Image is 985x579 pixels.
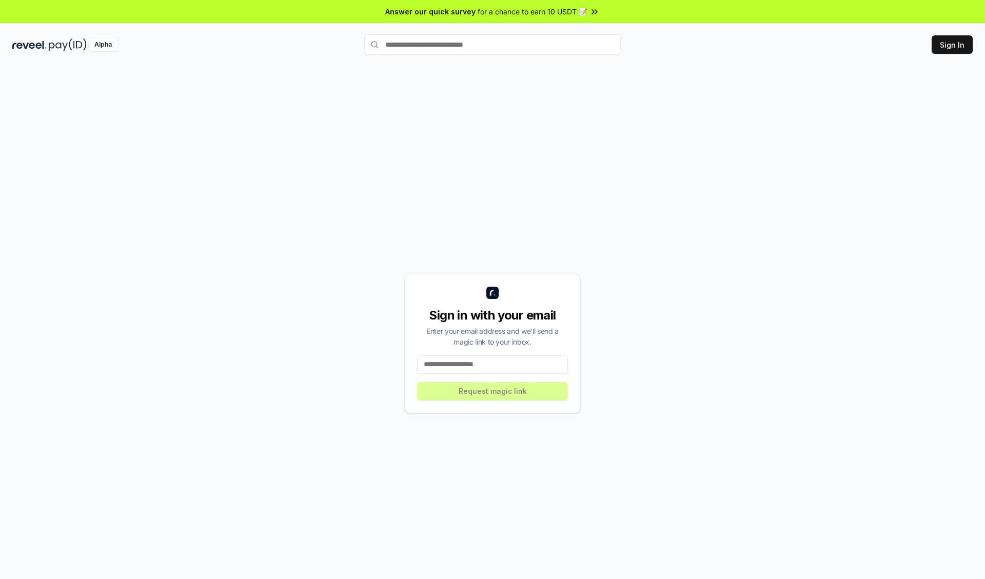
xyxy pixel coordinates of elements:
div: Alpha [89,38,117,51]
img: pay_id [49,38,87,51]
div: Enter your email address and we’ll send a magic link to your inbox. [417,326,568,347]
img: reveel_dark [12,38,47,51]
span: for a chance to earn 10 USDT 📝 [478,6,587,17]
button: Sign In [932,35,973,54]
div: Sign in with your email [417,307,568,324]
img: logo_small [486,287,499,299]
span: Answer our quick survey [385,6,476,17]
